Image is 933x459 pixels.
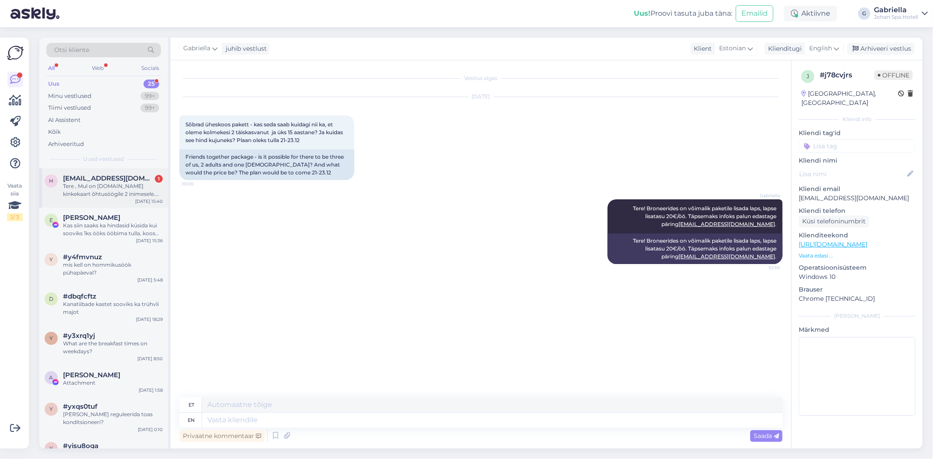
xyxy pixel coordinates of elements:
[799,272,916,282] p: Windows 10
[179,430,265,442] div: Privaatne kommentaar
[48,92,91,101] div: Minu vestlused
[49,217,53,223] span: E
[179,74,783,82] div: Vestlus algas
[63,403,98,410] span: #yxqs0tuf
[48,140,84,149] div: Arhiveeritud
[49,256,53,263] span: y
[48,104,91,112] div: Tiimi vestlused
[155,175,163,183] div: 1
[63,340,163,355] div: What are the breakfast times on weekdays?
[48,80,59,88] div: Uus
[799,294,916,303] p: Chrome [TECHNICAL_ID]
[608,233,783,264] div: Tere! Broneerides on võimalik paketile lisada laps, lapse lisatasu 20€/öö. Täpsemaks infoks palun...
[143,80,159,88] div: 25
[799,216,869,227] div: Küsi telefoninumbrit
[139,387,163,393] div: [DATE] 1:58
[874,70,913,80] span: Offline
[138,426,163,433] div: [DATE] 0:10
[799,156,916,165] p: Kliendi nimi
[799,184,916,194] p: Kliendi email
[63,371,120,379] span: Andrus Rako
[7,182,23,221] div: Vaata siia
[874,7,928,21] a: GabriellaJohan Spa Hotell
[48,128,61,136] div: Kõik
[801,89,898,108] div: [GEOGRAPHIC_DATA], [GEOGRAPHIC_DATA]
[135,198,163,205] div: [DATE] 15:40
[820,70,874,80] div: # j78cvjrs
[140,63,161,74] div: Socials
[736,5,773,22] button: Emailid
[63,332,95,340] span: #y3xrq1yj
[63,174,154,182] span: hannusanneli@gmail.com
[63,182,163,198] div: Tere , Mul on [DOMAIN_NAME] kinkekaart õhtusöögile 2 inimesele. Kas oleks võimalik broneerida lau...
[140,104,159,112] div: 99+
[634,9,650,17] b: Uus!
[799,139,916,153] input: Lisa tag
[765,44,802,53] div: Klienditugi
[136,237,163,244] div: [DATE] 15:36
[46,63,56,74] div: All
[189,397,194,412] div: et
[747,264,780,271] span: 10:30
[809,44,832,53] span: English
[799,129,916,138] p: Kliendi tag'id
[784,6,837,21] div: Aktiivne
[183,44,210,53] span: Gabriella
[799,325,916,334] p: Märkmed
[633,205,778,227] span: Tere! Broneerides on võimalik paketile lisada laps, lapse lisatasu 20€/öö. Täpsemaks infoks palun...
[49,406,53,412] span: y
[188,413,195,428] div: en
[49,335,53,341] span: y
[48,116,80,125] div: AI Assistent
[874,7,918,14] div: Gabriella
[799,169,905,179] input: Lisa nimi
[63,442,98,450] span: #yisu8oga
[63,410,163,426] div: [PERSON_NAME] reguleerida toas konditsioneeri?
[799,115,916,123] div: Kliendi info
[874,14,918,21] div: Johan Spa Hotell
[137,277,163,283] div: [DATE] 5:48
[222,44,267,53] div: juhib vestlust
[799,206,916,216] p: Kliendi telefon
[84,155,124,163] span: Uued vestlused
[137,355,163,362] div: [DATE] 8:50
[634,8,732,19] div: Proovi tasuta juba täna:
[182,181,215,187] span: 10:00
[754,432,779,440] span: Saada
[690,44,712,53] div: Klient
[799,252,916,260] p: Vaata edasi ...
[179,93,783,101] div: [DATE]
[799,231,916,240] p: Klienditeekond
[799,312,916,320] div: [PERSON_NAME]
[63,300,163,316] div: Kanatiibade kastet sooviks ka trühvli majot
[54,45,89,55] span: Otsi kliente
[799,194,916,203] p: [EMAIL_ADDRESS][DOMAIN_NAME]
[847,43,915,55] div: Arhiveeri vestlus
[63,292,96,300] span: #dbqfcftz
[63,379,163,387] div: Attachment
[49,445,53,452] span: y
[858,7,870,20] div: G
[136,316,163,323] div: [DATE] 18:29
[678,253,775,260] a: [EMAIL_ADDRESS][DOMAIN_NAME]
[91,63,106,74] div: Web
[63,214,120,222] span: Elis Tunder
[799,285,916,294] p: Brauser
[140,92,159,101] div: 99+
[747,192,780,199] span: Gabriella
[49,296,53,302] span: d
[49,374,53,381] span: A
[7,45,24,61] img: Askly Logo
[185,121,344,143] span: Sõbrad üheskoos pakett - kas seda saab kuidagi nii ka, et oleme kolmekesi 2 täiskasvanut ja üks 1...
[719,44,746,53] span: Estonian
[49,177,53,184] span: h
[799,240,867,248] a: [URL][DOMAIN_NAME]
[63,261,163,277] div: mis kell on hommikusöök pühapäeval?
[179,150,354,180] div: Friends together package - is it possible for there to be three of us, 2 adults and one [DEMOGRAP...
[63,222,163,237] div: Kas siin saaks ka hindasid küsida kui sooviks 1ks ööks ööbima tulla, koos hommikusöögiga? :)
[63,253,102,261] span: #y4fmvnuz
[7,213,23,221] div: 2 / 3
[678,221,775,227] a: [EMAIL_ADDRESS][DOMAIN_NAME]
[799,263,916,272] p: Operatsioonisüsteem
[807,73,809,80] span: j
